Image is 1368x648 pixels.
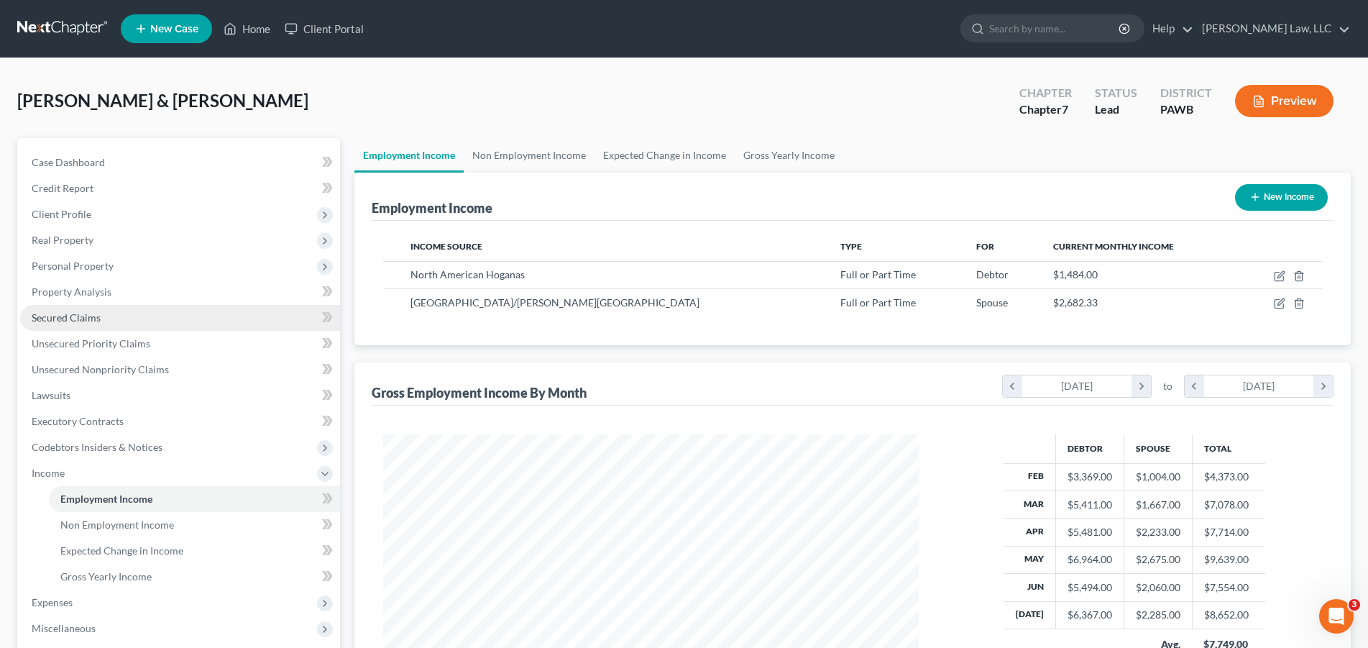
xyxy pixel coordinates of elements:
[840,268,916,280] span: Full or Part Time
[32,337,150,350] span: Unsecured Priority Claims
[1095,101,1137,118] div: Lead
[1068,525,1112,539] div: $5,481.00
[1192,601,1265,629] td: $8,652.00
[840,241,862,252] span: Type
[1004,546,1056,573] th: May
[1319,599,1354,634] iframe: Intercom live chat
[1192,546,1265,573] td: $9,639.00
[1053,296,1098,309] span: $2,682.33
[1068,470,1112,484] div: $3,369.00
[372,199,492,216] div: Employment Income
[49,512,340,538] a: Non Employment Income
[1068,608,1112,622] div: $6,367.00
[1004,463,1056,490] th: Feb
[372,384,587,401] div: Gross Employment Income By Month
[410,296,699,309] span: [GEOGRAPHIC_DATA]/[PERSON_NAME][GEOGRAPHIC_DATA]
[1131,375,1151,397] i: chevron_right
[976,296,1008,309] span: Spouse
[32,467,65,479] span: Income
[976,268,1009,280] span: Debtor
[20,331,340,357] a: Unsecured Priority Claims
[1053,241,1174,252] span: Current Monthly Income
[1235,85,1333,117] button: Preview
[20,175,340,201] a: Credit Report
[1022,375,1132,397] div: [DATE]
[60,570,152,583] span: Gross Yearly Income
[989,15,1121,42] input: Search by name...
[464,138,595,173] a: Non Employment Income
[1185,375,1204,397] i: chevron_left
[32,311,101,324] span: Secured Claims
[1163,379,1172,393] span: to
[60,544,183,557] span: Expected Change in Income
[1192,490,1265,518] td: $7,078.00
[1068,498,1112,512] div: $5,411.00
[60,519,174,531] span: Non Employment Income
[1235,184,1328,211] button: New Income
[1019,101,1072,118] div: Chapter
[1136,525,1180,539] div: $2,233.00
[1068,580,1112,595] div: $5,494.00
[1068,552,1112,567] div: $6,964.00
[410,268,525,280] span: North American Hoganas
[20,357,340,383] a: Unsecured Nonpriority Claims
[1160,101,1212,118] div: PAWB
[277,16,371,42] a: Client Portal
[32,389,70,401] span: Lawsuits
[216,16,277,42] a: Home
[1062,102,1068,116] span: 7
[17,90,308,111] span: [PERSON_NAME] & [PERSON_NAME]
[32,363,169,375] span: Unsecured Nonpriority Claims
[32,234,93,246] span: Real Property
[1004,490,1056,518] th: Mar
[1124,434,1192,463] th: Spouse
[32,622,96,634] span: Miscellaneous
[32,596,73,608] span: Expenses
[1313,375,1333,397] i: chevron_right
[32,441,162,453] span: Codebtors Insiders & Notices
[1192,463,1265,490] td: $4,373.00
[1136,498,1180,512] div: $1,667.00
[20,150,340,175] a: Case Dashboard
[20,305,340,331] a: Secured Claims
[595,138,735,173] a: Expected Change in Income
[20,279,340,305] a: Property Analysis
[1136,552,1180,567] div: $2,675.00
[32,182,93,194] span: Credit Report
[1136,580,1180,595] div: $2,060.00
[1004,601,1056,629] th: [DATE]
[1192,519,1265,546] td: $7,714.00
[32,286,111,298] span: Property Analysis
[1192,574,1265,601] td: $7,554.00
[1095,85,1137,101] div: Status
[976,241,994,252] span: For
[1004,519,1056,546] th: Apr
[840,296,916,309] span: Full or Part Time
[60,493,152,505] span: Employment Income
[354,138,464,173] a: Employment Income
[1003,375,1022,397] i: chevron_left
[49,486,340,512] a: Employment Income
[1195,16,1350,42] a: [PERSON_NAME] Law, LLC
[1136,608,1180,622] div: $2,285.00
[32,208,91,220] span: Client Profile
[150,24,198,35] span: New Case
[32,415,124,427] span: Executory Contracts
[735,138,843,173] a: Gross Yearly Income
[49,538,340,564] a: Expected Change in Income
[32,260,114,272] span: Personal Property
[1192,434,1265,463] th: Total
[410,241,482,252] span: Income Source
[1204,375,1314,397] div: [DATE]
[32,156,105,168] span: Case Dashboard
[1145,16,1193,42] a: Help
[20,383,340,409] a: Lawsuits
[1019,85,1072,101] div: Chapter
[1136,470,1180,484] div: $1,004.00
[20,409,340,434] a: Executory Contracts
[1053,268,1098,280] span: $1,484.00
[1160,85,1212,101] div: District
[1055,434,1124,463] th: Debtor
[1349,599,1360,611] span: 3
[1004,574,1056,601] th: Jun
